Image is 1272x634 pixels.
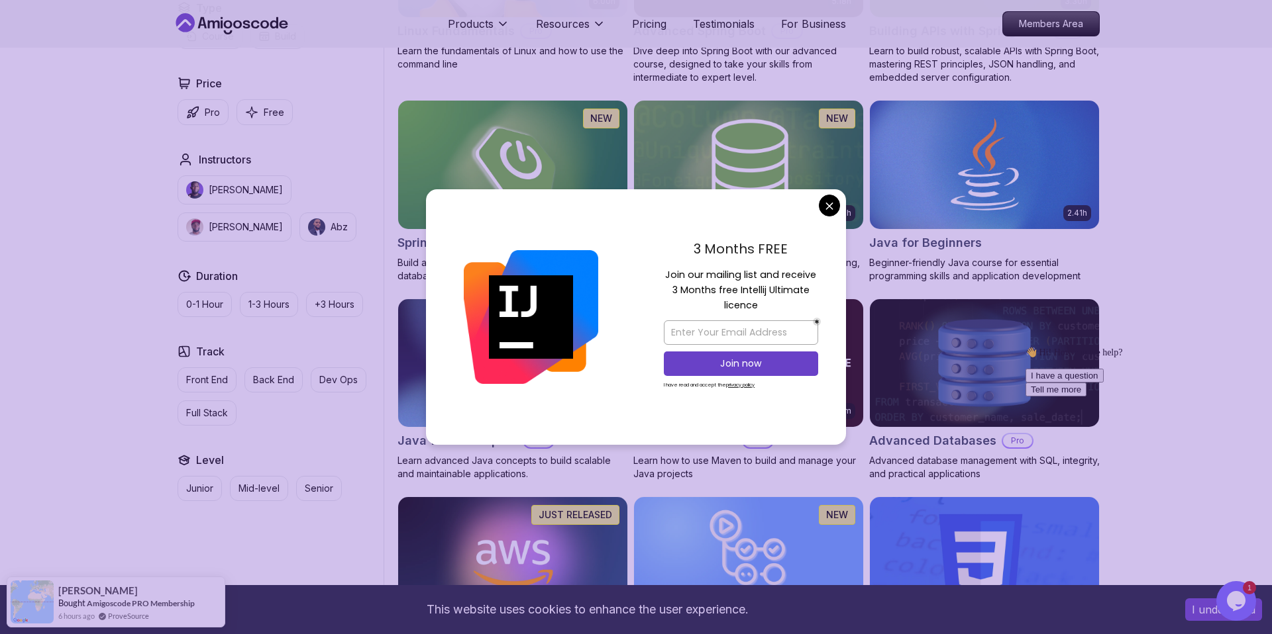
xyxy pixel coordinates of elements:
[398,497,627,625] img: AWS for Developers card
[248,298,290,311] p: 1-3 Hours
[632,16,666,32] a: Pricing
[539,508,612,521] p: JUST RELEASED
[209,220,283,234] p: [PERSON_NAME]
[196,268,238,284] h2: Duration
[1003,12,1099,36] p: Members Area
[178,400,237,426] button: Full Stack
[186,218,203,236] img: instructor img
[296,476,342,501] button: Senior
[869,454,1100,480] p: Advanced database management with SQL, integrity, and practical applications
[826,508,848,521] p: NEW
[628,97,869,232] img: Spring Data JPA card
[240,292,298,317] button: 1-3 Hours
[306,292,363,317] button: +3 Hours
[397,256,628,283] p: Build a CRUD API with Spring Boot and PostgreSQL database using Spring Data JPA and Spring AI
[869,298,1100,481] a: Advanced Databases cardAdvanced DatabasesProAdvanced database management with SQL, integrity, and...
[178,476,222,501] button: Junior
[448,16,509,42] button: Products
[331,220,348,234] p: Abz
[870,101,1099,229] img: Java for Beginners card
[5,27,83,41] button: I have a question
[58,598,85,608] span: Bought
[305,482,333,495] p: Senior
[196,75,222,91] h2: Price
[199,152,251,167] h2: Instructors
[536,16,590,32] p: Resources
[178,212,291,242] button: instructor img[PERSON_NAME]
[178,99,229,125] button: Pro
[633,100,864,283] a: Spring Data JPA card6.65hNEWSpring Data JPAProMaster database management, advanced querying, and ...
[448,16,494,32] p: Products
[869,44,1100,84] p: Learn to build robust, scalable APIs with Spring Boot, mastering REST principles, JSON handling, ...
[1185,598,1262,621] button: Accept cookies
[58,610,95,621] span: 6 hours ago
[869,234,982,252] h2: Java for Beginners
[178,367,237,392] button: Front End
[178,175,291,204] button: instructor img[PERSON_NAME]
[186,406,228,420] p: Full Stack
[264,106,284,119] p: Free
[186,181,203,199] img: instructor img
[87,598,195,608] a: Amigoscode PRO Membership
[397,234,549,252] h2: Spring Boot for Beginners
[237,99,293,125] button: Free
[5,41,66,55] button: Tell me more
[58,585,138,596] span: [PERSON_NAME]
[590,112,612,125] p: NEW
[870,497,1099,625] img: CSS Essentials card
[397,454,628,480] p: Learn advanced Java concepts to build scalable and maintainable applications.
[5,5,244,55] div: 👋 Hi! How can we help?I have a questionTell me more
[869,256,1100,283] p: Beginner-friendly Java course for essential programming skills and application development
[253,373,294,386] p: Back End
[397,100,628,283] a: Spring Boot for Beginners card1.67hNEWSpring Boot for BeginnersBuild a CRUD API with Spring Boot ...
[536,16,606,42] button: Resources
[693,16,755,32] a: Testimonials
[319,373,358,386] p: Dev Ops
[1003,434,1032,447] p: Pro
[209,183,283,197] p: [PERSON_NAME]
[11,580,54,623] img: provesource social proof notification image
[196,452,224,468] h2: Level
[1002,11,1100,36] a: Members Area
[398,299,627,428] img: Java for Developers card
[308,218,325,236] img: instructor img
[186,298,223,311] p: 0-1 Hour
[108,610,149,621] a: ProveSource
[5,6,102,16] span: 👋 Hi! How can we help?
[634,497,863,625] img: CI/CD with GitHub Actions card
[178,292,232,317] button: 0-1 Hour
[299,212,356,242] button: instructor imgAbz
[826,112,848,125] p: NEW
[238,482,280,495] p: Mid-level
[397,431,517,450] h2: Java for Developers
[633,44,864,84] p: Dive deep into Spring Boot with our advanced course, designed to take your skills from intermedia...
[869,431,996,450] h2: Advanced Databases
[315,298,354,311] p: +3 Hours
[397,298,628,481] a: Java for Developers card9.18hJava for DevelopersProLearn advanced Java concepts to build scalable...
[186,373,228,386] p: Front End
[397,44,628,71] p: Learn the fundamentals of Linux and how to use the command line
[10,595,1165,624] div: This website uses cookies to enhance the user experience.
[230,476,288,501] button: Mid-level
[1067,208,1087,218] p: 2.41h
[870,299,1099,428] img: Advanced Databases card
[311,367,366,392] button: Dev Ops
[398,101,627,229] img: Spring Boot for Beginners card
[186,482,213,495] p: Junior
[196,343,225,359] h2: Track
[1020,341,1259,574] iframe: chat widget
[869,100,1100,283] a: Java for Beginners card2.41hJava for BeginnersBeginner-friendly Java course for essential program...
[781,16,846,32] a: For Business
[244,367,303,392] button: Back End
[633,454,864,480] p: Learn how to use Maven to build and manage your Java projects
[1216,581,1259,621] iframe: chat widget
[205,106,220,119] p: Pro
